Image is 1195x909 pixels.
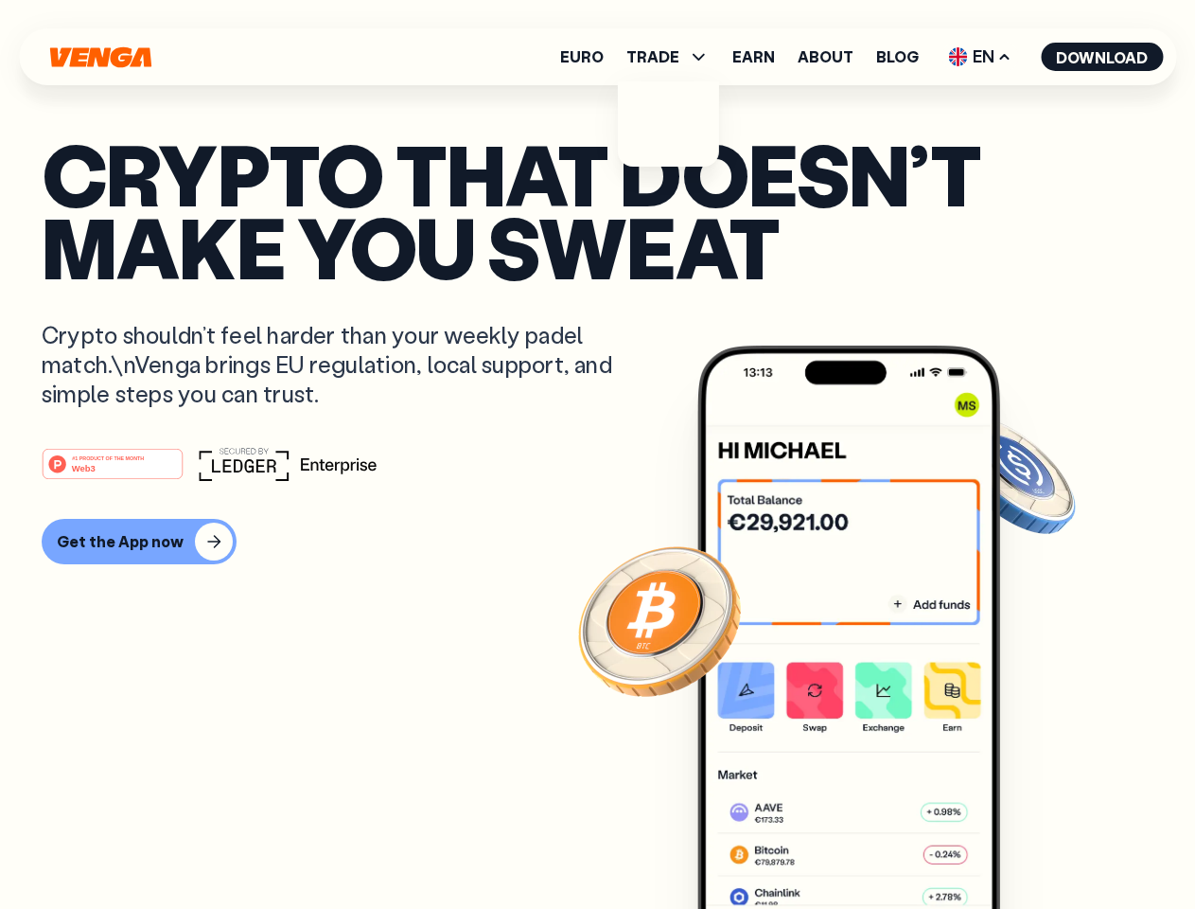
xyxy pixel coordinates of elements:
[560,49,604,64] a: Euro
[943,407,1080,544] img: USDC coin
[42,320,640,409] p: Crypto shouldn’t feel harder than your weekly padel match.\nVenga brings EU regulation, local sup...
[941,42,1018,72] span: EN
[42,459,184,484] a: #1 PRODUCT OF THE MONTHWeb3
[798,49,853,64] a: About
[42,137,1153,282] p: Crypto that doesn’t make you sweat
[72,462,96,472] tspan: Web3
[42,519,1153,564] a: Get the App now
[626,45,710,68] span: TRADE
[626,49,679,64] span: TRADE
[948,47,967,66] img: flag-uk
[47,46,153,68] svg: Home
[57,532,184,551] div: Get the App now
[42,519,237,564] button: Get the App now
[574,535,745,705] img: Bitcoin
[1041,43,1163,71] button: Download
[72,454,144,460] tspan: #1 PRODUCT OF THE MONTH
[876,49,919,64] a: Blog
[732,49,775,64] a: Earn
